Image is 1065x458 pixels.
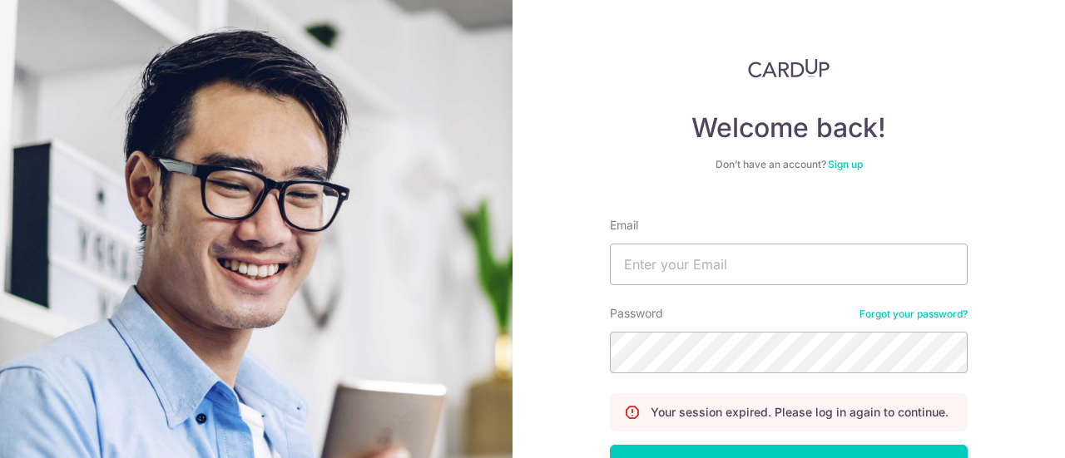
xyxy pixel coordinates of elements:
[610,305,663,322] label: Password
[748,58,830,78] img: CardUp Logo
[610,217,638,234] label: Email
[859,308,968,321] a: Forgot your password?
[610,111,968,145] h4: Welcome back!
[828,158,863,170] a: Sign up
[651,404,949,421] p: Your session expired. Please log in again to continue.
[610,244,968,285] input: Enter your Email
[610,158,968,171] div: Don’t have an account?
